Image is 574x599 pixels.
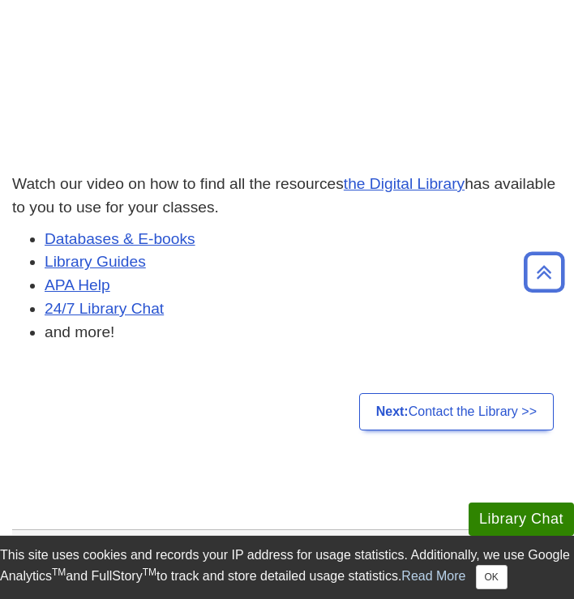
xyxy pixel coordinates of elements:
sup: TM [143,567,156,578]
p: Watch our video on how to find all the resources has available to you to use for your classes. [12,173,562,220]
button: Library Chat [469,503,574,536]
strong: Next: [376,404,409,418]
a: Next:Contact the Library >> [359,393,554,430]
li: and more! [45,321,562,344]
a: Databases & E-books [45,230,195,247]
a: APA Help [45,276,110,293]
a: the Digital Library [344,175,465,192]
a: Read More [401,569,465,583]
sup: TM [52,567,66,578]
a: 24/7 Library Chat [45,300,164,317]
a: Back to Top [518,261,570,283]
button: Close [476,565,508,589]
a: Library Guides [45,253,146,270]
